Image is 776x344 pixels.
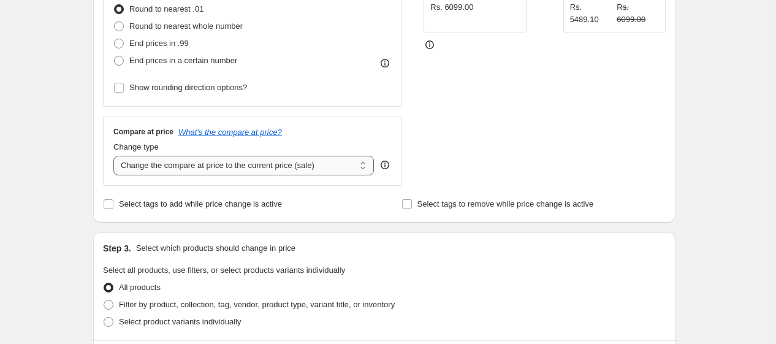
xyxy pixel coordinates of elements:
[129,4,204,13] span: Round to nearest .01
[178,128,282,137] button: What's the compare at price?
[113,127,173,137] h3: Compare at price
[129,56,237,65] span: End prices in a certain number
[119,283,161,292] span: All products
[417,199,594,208] span: Select tags to remove while price change is active
[119,199,282,208] span: Select tags to add while price change is active
[617,1,659,26] strike: Rs. 6099.00
[136,242,295,254] p: Select which products should change in price
[430,1,473,13] div: Rs. 6099.00
[103,242,131,254] h2: Step 3.
[129,21,243,31] span: Round to nearest whole number
[129,83,247,92] span: Show rounding direction options?
[570,1,612,26] div: Rs. 5489.10
[103,266,345,275] span: Select all products, use filters, or select products variants individually
[119,300,395,309] span: Filter by product, collection, tag, vendor, product type, variant title, or inventory
[129,39,189,48] span: End prices in .99
[119,317,241,326] span: Select product variants individually
[379,159,391,171] div: help
[113,142,159,151] span: Change type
